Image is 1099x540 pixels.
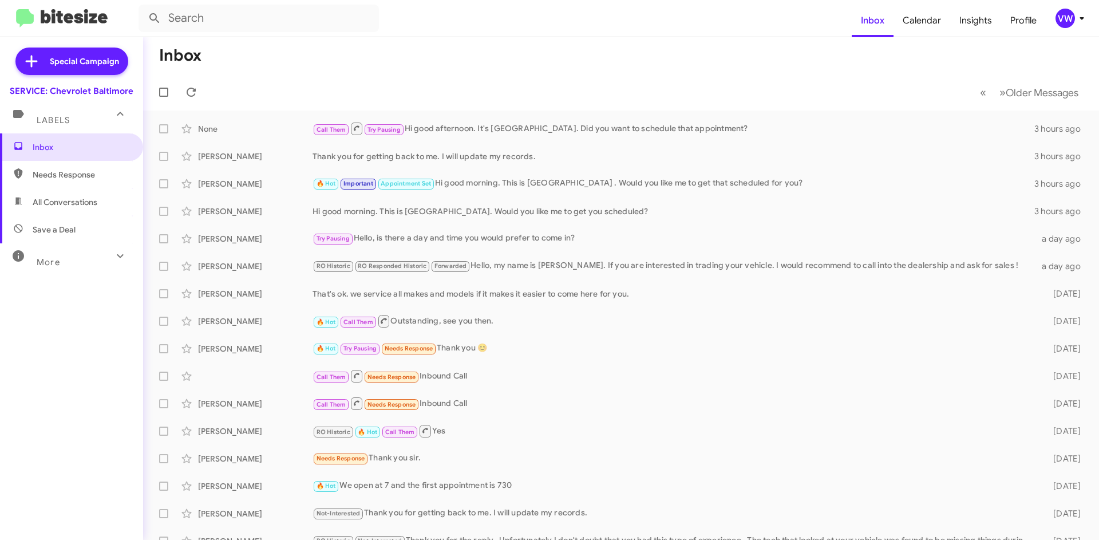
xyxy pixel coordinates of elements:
h1: Inbox [159,46,201,65]
div: Hello, my name is [PERSON_NAME]. If you are interested in trading your vehicle. I would recommend... [313,259,1035,273]
div: Inbound Call [313,396,1035,411]
span: Call Them [343,318,373,326]
span: Not-Interested [317,510,361,517]
div: We open at 7 and the first appointment is 730 [313,479,1035,492]
button: Previous [973,81,993,104]
span: 🔥 Hot [317,180,336,187]
span: Save a Deal [33,224,76,235]
div: [DATE] [1035,288,1090,299]
button: VW [1046,9,1086,28]
span: Try Pausing [343,345,377,352]
nav: Page navigation example [974,81,1085,104]
div: 3 hours ago [1034,178,1090,190]
div: That's ok. we service all makes and models if it makes it easier to come here for you. [313,288,1035,299]
span: Inbox [33,141,130,153]
span: Older Messages [1006,86,1078,99]
div: Hello, is there a day and time you would prefer to come in? [313,232,1035,245]
div: [PERSON_NAME] [198,233,313,245]
div: [PERSON_NAME] [198,425,313,437]
span: Needs Response [367,373,416,381]
div: [DATE] [1035,316,1090,327]
div: VW [1055,9,1075,28]
span: More [37,257,60,267]
div: a day ago [1035,233,1090,245]
div: 3 hours ago [1034,151,1090,162]
div: [DATE] [1035,370,1090,382]
div: [PERSON_NAME] [198,206,313,217]
div: [DATE] [1035,480,1090,492]
div: [PERSON_NAME] [198,151,313,162]
div: None [198,123,313,135]
span: RO Responded Historic [358,262,426,270]
a: Inbox [852,4,894,37]
span: Important [343,180,373,187]
a: Profile [1001,4,1046,37]
button: Next [993,81,1085,104]
div: Hi good afternoon. It's [GEOGRAPHIC_DATA]. Did you want to schedule that appointment? [313,121,1034,136]
div: Yes [313,424,1035,438]
a: Special Campaign [15,48,128,75]
span: Labels [37,115,70,125]
div: SERVICE: Chevrolet Baltimore [10,85,133,97]
div: 3 hours ago [1034,206,1090,217]
div: [DATE] [1035,425,1090,437]
div: [PERSON_NAME] [198,453,313,464]
span: Special Campaign [50,56,119,67]
span: Needs Response [385,345,433,352]
div: [DATE] [1035,508,1090,519]
span: 🔥 Hot [317,482,336,490]
div: Inbound Call [313,369,1035,383]
span: Try Pausing [367,126,401,133]
span: » [999,85,1006,100]
div: [PERSON_NAME] [198,261,313,272]
div: [DATE] [1035,398,1090,409]
span: 🔥 Hot [317,318,336,326]
span: Forwarded [432,261,469,272]
span: Appointment Set [381,180,431,187]
a: Insights [950,4,1001,37]
span: Needs Response [33,169,130,180]
div: 3 hours ago [1034,123,1090,135]
div: [PERSON_NAME] [198,508,313,519]
div: [PERSON_NAME] [198,288,313,299]
span: Needs Response [317,455,365,462]
div: Thank you for getting back to me. I will update my records. [313,507,1035,520]
div: Thank you 😊 [313,342,1035,355]
div: [PERSON_NAME] [198,178,313,190]
input: Search [139,5,379,32]
div: Thank you for getting back to me. I will update my records. [313,151,1034,162]
span: RO Historic [317,428,350,436]
div: Thank you sir. [313,452,1035,465]
div: [PERSON_NAME] [198,398,313,409]
div: [PERSON_NAME] [198,343,313,354]
div: [PERSON_NAME] [198,316,313,327]
span: Call Them [317,373,346,381]
div: [PERSON_NAME] [198,480,313,492]
a: Calendar [894,4,950,37]
div: Hi good morning. This is [GEOGRAPHIC_DATA] . Would you like me to get that scheduled for you? [313,177,1034,190]
span: Call Them [317,401,346,408]
div: a day ago [1035,261,1090,272]
span: RO Historic [317,262,350,270]
div: [DATE] [1035,453,1090,464]
div: Hi good morning. This is [GEOGRAPHIC_DATA]. Would you like me to get you scheduled? [313,206,1034,217]
span: Call Them [385,428,415,436]
span: « [980,85,986,100]
span: 🔥 Hot [358,428,377,436]
span: Call Them [317,126,346,133]
span: 🔥 Hot [317,345,336,352]
div: Outstanding, see you then. [313,314,1035,328]
div: [DATE] [1035,343,1090,354]
span: Try Pausing [317,235,350,242]
span: All Conversations [33,196,97,208]
span: Needs Response [367,401,416,408]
